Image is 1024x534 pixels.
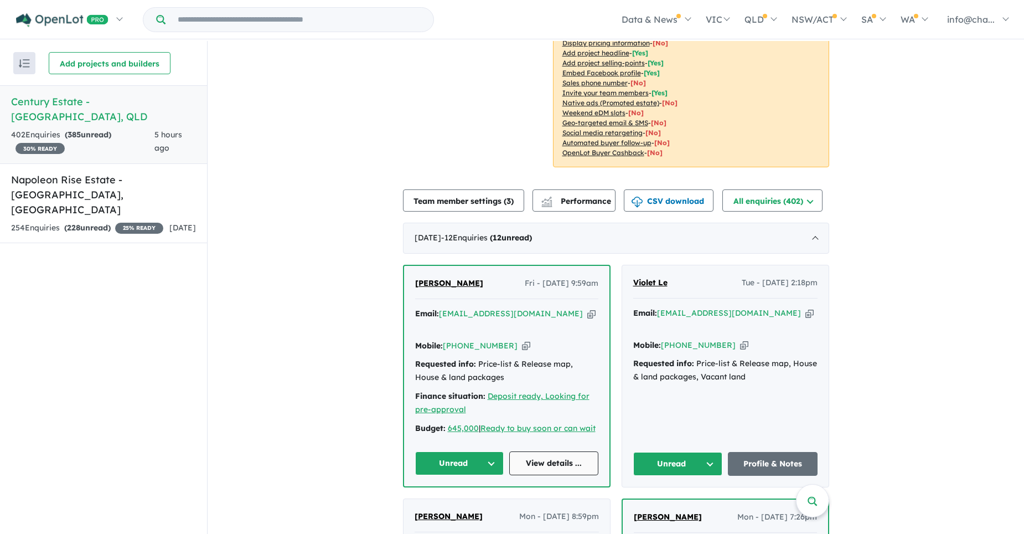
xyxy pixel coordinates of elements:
a: 645,000 [448,423,479,433]
span: 30 % READY [15,143,65,154]
span: [No] [647,148,663,157]
u: OpenLot Buyer Cashback [562,148,644,157]
span: [No] [628,109,644,117]
a: Profile & Notes [728,452,818,476]
u: Add project selling-points [562,59,645,67]
span: 12 [493,233,501,243]
span: 228 [67,223,80,233]
span: [ Yes ] [648,59,664,67]
u: Embed Facebook profile [562,69,641,77]
u: Add project headline [562,49,629,57]
span: [DATE] [169,223,196,233]
img: line-chart.svg [541,197,551,203]
span: [ Yes ] [644,69,660,77]
a: [EMAIL_ADDRESS][DOMAIN_NAME] [657,308,801,318]
span: [PERSON_NAME] [415,278,483,288]
strong: Budget: [415,423,446,433]
span: [No] [645,129,661,137]
a: [EMAIL_ADDRESS][DOMAIN_NAME] [439,309,583,319]
span: [ Yes ] [632,49,648,57]
span: [No] [651,119,666,127]
div: Price-list & Release map, House & land packages, Vacant land [633,357,818,384]
span: [ Yes ] [651,89,668,97]
button: CSV download [624,189,713,212]
strong: Mobile: [415,341,443,351]
img: bar-chart.svg [541,200,552,207]
h5: Century Estate - [GEOGRAPHIC_DATA] , QLD [11,94,196,124]
span: [ No ] [653,39,668,47]
strong: ( unread) [64,223,111,233]
span: Performance [543,196,611,206]
a: [PHONE_NUMBER] [443,341,518,351]
button: Performance [532,189,616,212]
a: Violet Le [633,276,668,290]
strong: Finance situation: [415,391,485,401]
span: [ No ] [630,79,646,87]
span: [PERSON_NAME] [415,511,483,521]
button: Copy [805,307,814,319]
u: Native ads (Promoted estate) [562,99,659,107]
span: info@cha... [947,14,995,25]
strong: Mobile: [633,340,661,350]
img: Openlot PRO Logo White [16,13,108,27]
u: Sales phone number [562,79,628,87]
img: download icon [632,197,643,208]
span: 5 hours ago [154,130,182,153]
button: Unread [415,451,504,475]
a: [PHONE_NUMBER] [661,340,736,350]
strong: ( unread) [65,130,111,140]
u: Invite your team members [562,89,649,97]
button: Copy [587,308,596,320]
button: All enquiries (402) [722,189,823,212]
u: Display pricing information [562,39,650,47]
span: Violet Le [633,278,668,287]
a: Deposit ready, Looking for pre-approval [415,391,589,414]
button: Team member settings (3) [403,189,524,212]
div: 254 Enquir ies [11,222,163,235]
strong: Requested info: [633,358,694,368]
a: [PERSON_NAME] [415,277,483,290]
span: Mon - [DATE] 8:59pm [519,510,599,523]
u: Weekend eDM slots [562,109,625,117]
button: Copy [522,340,530,352]
strong: Email: [633,308,657,318]
a: View details ... [509,451,598,475]
div: [DATE] [403,223,829,254]
u: Social media retargeting [562,129,643,137]
span: - 12 Enquir ies [441,233,532,243]
span: [PERSON_NAME] [634,512,702,522]
span: Mon - [DATE] 7:26pm [737,511,817,524]
button: Unread [633,452,723,476]
h5: Napoleon Rise Estate - [GEOGRAPHIC_DATA] , [GEOGRAPHIC_DATA] [11,172,196,217]
span: 3 [506,196,511,206]
div: | [415,422,598,435]
button: Copy [740,340,748,351]
u: Automated buyer follow-up [562,138,651,147]
span: [No] [662,99,678,107]
div: 402 Enquir ies [11,129,154,155]
span: 25 % READY [115,223,163,234]
button: Add projects and builders [49,52,170,74]
div: Price-list & Release map, House & land packages [415,358,598,384]
span: Tue - [DATE] 2:18pm [742,276,818,290]
span: 385 [68,130,81,140]
span: Fri - [DATE] 9:59am [525,277,598,290]
strong: ( unread) [490,233,532,243]
strong: Requested info: [415,359,476,369]
strong: Email: [415,309,439,319]
span: [No] [654,138,670,147]
a: [PERSON_NAME] [634,511,702,524]
input: Try estate name, suburb, builder or developer [168,8,431,32]
a: Ready to buy soon or can wait [480,423,596,433]
u: Geo-targeted email & SMS [562,119,648,127]
img: sort.svg [19,59,30,68]
a: [PERSON_NAME] [415,510,483,523]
